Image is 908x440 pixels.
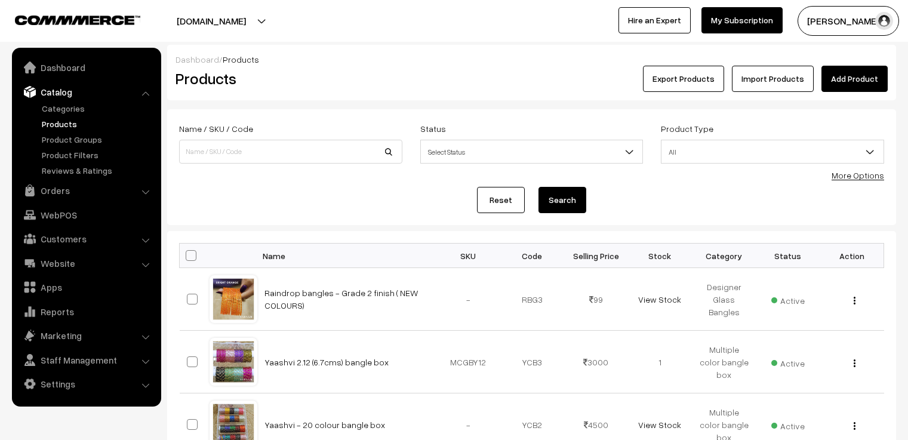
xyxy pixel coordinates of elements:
[39,118,157,130] a: Products
[821,66,888,92] a: Add Product
[176,54,219,64] a: Dashboard
[692,244,756,268] th: Category
[15,228,157,250] a: Customers
[15,325,157,346] a: Marketing
[39,102,157,115] a: Categories
[564,331,628,393] td: 3000
[39,149,157,161] a: Product Filters
[15,373,157,395] a: Settings
[854,359,855,367] img: Menu
[798,6,899,36] button: [PERSON_NAME] C
[875,12,893,30] img: user
[15,57,157,78] a: Dashboard
[15,180,157,201] a: Orders
[15,204,157,226] a: WebPOS
[15,81,157,103] a: Catalog
[436,268,500,331] td: -
[264,288,418,310] a: Raindrop bangles - Grade 2 finish ( NEW COLOURS)
[701,7,783,33] a: My Subscription
[756,244,820,268] th: Status
[564,244,628,268] th: Selling Price
[692,331,756,393] td: Multiple color bangle box
[538,187,586,213] button: Search
[618,7,691,33] a: Hire an Expert
[643,66,724,92] button: Export Products
[661,141,884,162] span: All
[771,354,805,370] span: Active
[39,164,157,177] a: Reviews & Ratings
[500,268,564,331] td: RBG3
[692,268,756,331] td: Designer Glass Bangles
[628,244,692,268] th: Stock
[176,53,888,66] div: /
[15,276,157,298] a: Apps
[854,297,855,304] img: Menu
[771,417,805,432] span: Active
[15,253,157,274] a: Website
[771,291,805,307] span: Active
[15,12,119,26] a: COMMMERCE
[223,54,259,64] span: Products
[661,122,713,135] label: Product Type
[436,331,500,393] td: MCGBY12
[135,6,288,36] button: [DOMAIN_NAME]
[628,331,692,393] td: 1
[820,244,884,268] th: Action
[15,16,140,24] img: COMMMERCE
[638,294,681,304] a: View Stock
[179,140,402,164] input: Name / SKU / Code
[661,140,884,164] span: All
[436,244,500,268] th: SKU
[264,420,385,430] a: Yaashvi - 20 colour bangle box
[179,122,253,135] label: Name / SKU / Code
[176,69,401,88] h2: Products
[500,331,564,393] td: YCB3
[477,187,525,213] a: Reset
[257,244,436,268] th: Name
[420,122,446,135] label: Status
[15,349,157,371] a: Staff Management
[564,268,628,331] td: 99
[732,66,814,92] a: Import Products
[638,420,681,430] a: View Stock
[15,301,157,322] a: Reports
[500,244,564,268] th: Code
[264,357,389,367] a: Yaashvi 2.12 (6.7cms) bangle box
[420,140,644,164] span: Select Status
[421,141,643,162] span: Select Status
[832,170,884,180] a: More Options
[854,422,855,430] img: Menu
[39,133,157,146] a: Product Groups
